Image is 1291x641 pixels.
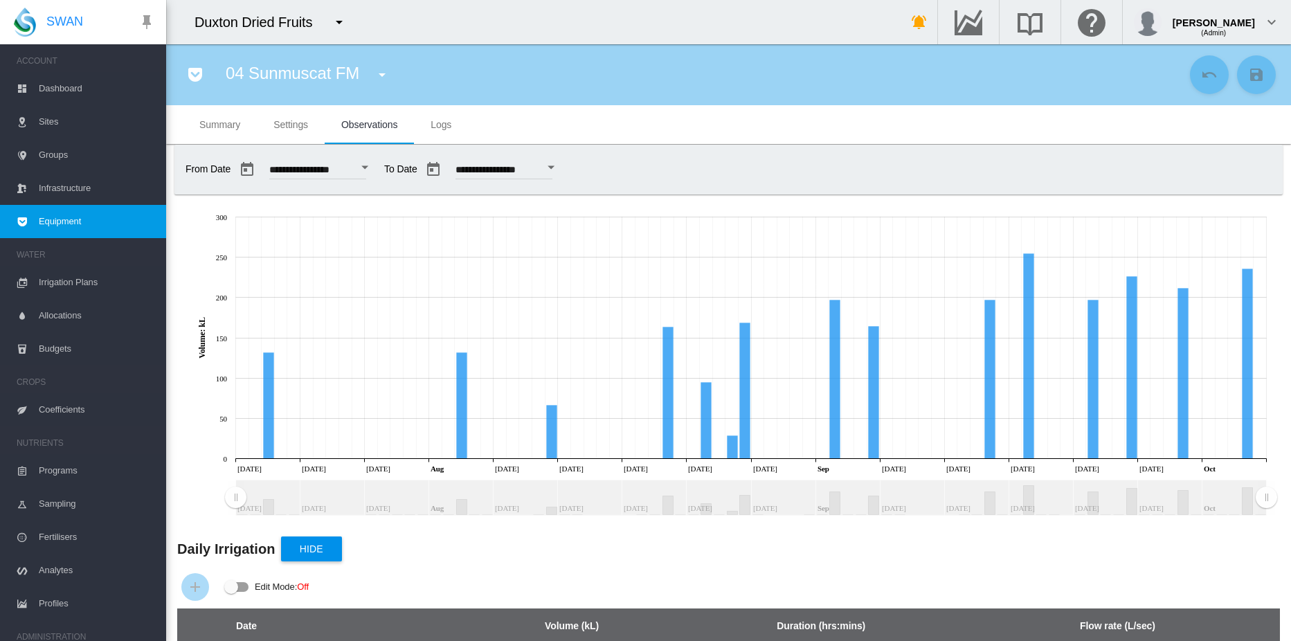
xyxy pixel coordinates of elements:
button: icon-bell-ring [905,8,933,36]
md-switch: Edit Mode: Off [224,577,309,597]
button: icon-pocket [181,61,209,89]
tspan: 50 [219,415,227,423]
tspan: [DATE] [624,464,648,473]
img: SWAN-Landscape-Logo-Colour-drop.png [14,8,36,37]
div: Edit Mode: [255,577,309,597]
md-icon: Go to the Data Hub [952,14,985,30]
tspan: 200 [216,294,228,302]
span: Allocations [39,299,155,332]
b: Daily Irrigation [177,541,276,557]
tspan: 300 [216,213,228,222]
g: Aug 05, 2025 131.53 [457,353,467,459]
span: ACCOUNT [17,50,155,72]
g: Sep 15, 2025 197.26 [985,300,995,459]
button: Open calendar [352,155,377,180]
span: Sampling [39,487,155,521]
md-icon: icon-pocket [187,66,204,83]
g: Zoom chart using cursor arrows [224,481,248,516]
span: Equipment [39,205,155,238]
tspan: [DATE] [688,464,712,473]
md-icon: icon-chevron-down [1263,14,1280,30]
span: Irrigation Plans [39,266,155,299]
span: Budgets [39,332,155,365]
span: Programs [39,454,155,487]
tspan: [DATE] [237,464,262,473]
button: md-calendar [419,156,447,183]
span: Logs [431,119,451,130]
g: Sep 06, 2025 164.41 [869,327,879,459]
button: icon-menu-down [368,61,396,89]
span: From Date [186,156,373,183]
tspan: [DATE] [559,464,584,473]
md-icon: icon-undo [1201,66,1218,83]
span: 04 Sunmuscat FM [226,64,359,82]
button: Open calendar [539,155,564,180]
g: Aug 21, 2025 163.3 [663,327,674,459]
div: Duxton Dried Fruits [195,12,325,32]
div: [PERSON_NAME] [1173,10,1255,24]
md-icon: icon-pin [138,14,155,30]
g: Sep 18, 2025 254.23 [1024,254,1034,459]
span: Settings [273,119,308,130]
tspan: [DATE] [946,464,970,473]
span: CROPS [17,371,155,393]
span: SWAN [46,13,83,30]
span: Infrastructure [39,172,155,205]
md-icon: icon-bell-ring [911,14,928,30]
tspan: [DATE] [1011,464,1035,473]
tspan: [DATE] [1139,464,1164,473]
g: Aug 27, 2025 168.74 [740,323,750,459]
span: Analytes [39,554,155,587]
tspan: [DATE] [302,464,326,473]
tspan: 0 [224,455,228,463]
tspan: 100 [216,374,228,383]
tspan: [DATE] [1075,464,1099,473]
tspan: 150 [216,334,228,343]
md-icon: icon-menu-down [331,14,347,30]
tspan: [DATE] [882,464,906,473]
rect: Zoom chart using cursor arrows [235,480,1266,515]
g: Sep 03, 2025 197.24 [830,300,840,459]
md-icon: icon-content-save [1248,66,1265,83]
span: Fertilisers [39,521,155,554]
span: Groups [39,138,155,172]
span: Coefficients [39,393,155,426]
tspan: Volume: kL [197,317,207,359]
tspan: [DATE] [495,464,519,473]
span: Sites [39,105,155,138]
span: Off [297,581,309,592]
tspan: Oct [1204,464,1216,473]
g: Aug 12, 2025 65.79 [547,406,557,459]
img: profile.jpg [1134,8,1162,36]
button: Hide [281,536,342,561]
g: Oct 05, 2025 235.61 [1243,269,1253,459]
tspan: Sep [818,464,829,473]
g: Sep 23, 2025 197.24 [1088,300,1099,459]
g: Jul 21, 2025 131.51 [264,353,274,459]
g: Sep 26, 2025 225.8 [1127,277,1137,459]
span: Profiles [39,587,155,620]
button: icon-menu-down [325,8,353,36]
span: Observations [341,119,397,130]
span: (Admin) [1201,29,1226,37]
button: md-calendar [233,156,261,183]
span: To Date [384,156,559,183]
button: Cancel Changes [1190,55,1229,94]
g: Sep 30, 2025 211.49 [1178,289,1189,459]
md-icon: icon-plus [187,579,204,595]
md-icon: icon-menu-down [374,66,390,83]
span: Summary [199,119,240,130]
button: Save Changes [1237,55,1276,94]
span: WATER [17,244,155,266]
g: Zoom chart using cursor arrows [1254,481,1279,516]
tspan: Aug [431,464,444,473]
md-icon: Click here for help [1075,14,1108,30]
tspan: [DATE] [366,464,390,473]
tspan: [DATE] [753,464,777,473]
md-icon: Search the knowledge base [1013,14,1047,30]
g: Aug 26, 2025 28.49 [728,436,738,459]
tspan: 250 [216,253,228,262]
span: Dashboard [39,72,155,105]
g: Aug 24, 2025 94.53 [701,383,712,459]
span: NUTRIENTS [17,432,155,454]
